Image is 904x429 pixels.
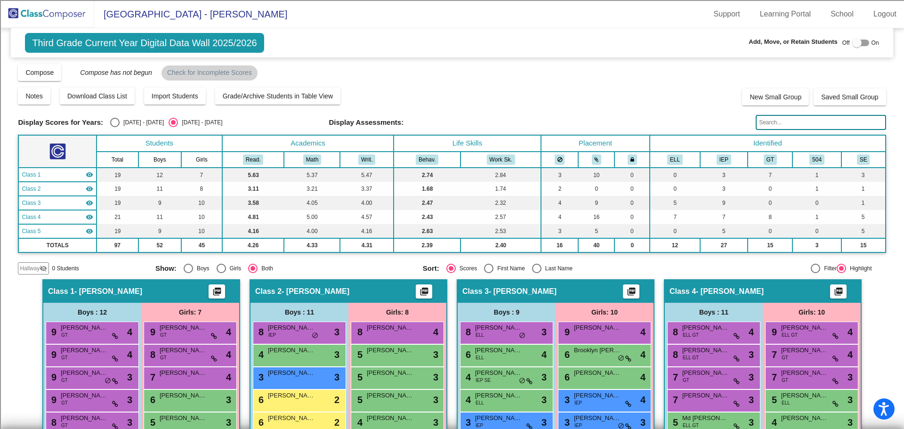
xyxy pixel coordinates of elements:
td: 3 [841,168,886,182]
td: 2.43 [394,210,460,224]
td: 3.58 [222,196,284,210]
span: [PERSON_NAME] [475,391,522,400]
button: ELL [667,154,683,165]
span: 4 [127,325,132,339]
td: 4.16 [340,224,394,238]
span: Sort: [423,264,439,273]
div: Filter [820,264,837,273]
th: Academics [222,135,394,152]
span: do_not_disturb_alt [105,377,111,385]
button: Read. [243,154,264,165]
mat-radio-group: Select an option [423,264,683,273]
span: 8 [463,327,471,337]
span: GT [160,354,167,361]
th: Gifted and Talented [748,152,792,168]
span: Class 2 [22,185,40,193]
span: [PERSON_NAME] [160,323,207,332]
td: 3 [700,168,748,182]
span: [PERSON_NAME] [PERSON_NAME] [61,346,108,355]
td: 10 [578,168,614,182]
span: GT [683,377,689,384]
td: 8 [181,182,222,196]
td: No teacher - Conner [18,210,97,224]
button: Print Students Details [416,284,432,299]
div: [DATE] - [DATE] [120,118,164,127]
span: [PERSON_NAME] [61,391,108,400]
mat-icon: visibility [86,199,93,207]
span: [PERSON_NAME] Kentatchime [475,323,522,332]
td: 5.00 [284,210,340,224]
td: 16 [541,238,579,252]
th: Identified [650,135,885,152]
span: 8 [256,327,264,337]
button: Print Students Details [209,284,225,299]
td: 0 [792,196,841,210]
button: Import Students [144,88,206,105]
span: 4 [226,325,231,339]
button: Writ. [358,154,375,165]
td: 4.81 [222,210,284,224]
span: 8 [670,349,678,360]
span: [PERSON_NAME] [682,368,729,378]
td: 2.40 [460,238,541,252]
td: 9 [138,196,182,210]
span: Import Students [152,92,198,100]
td: 0 [614,210,650,224]
span: [PERSON_NAME] [268,368,315,378]
span: 4 [226,348,231,362]
th: Keep away students [541,152,579,168]
th: Life Skills [394,135,541,152]
span: [PERSON_NAME] [574,368,621,378]
span: 4 [640,348,646,362]
td: 2.63 [394,224,460,238]
span: Class 2 [255,287,282,296]
td: 97 [97,238,138,252]
span: [PERSON_NAME] [574,323,621,332]
button: Work Sk. [487,154,515,165]
button: Compose [18,64,61,81]
div: Girls: 7 [141,303,239,322]
button: SE [857,154,870,165]
span: 4 [226,370,231,384]
td: 11 [138,182,182,196]
mat-icon: visibility [86,171,93,178]
td: 3 [700,182,748,196]
th: Students [97,135,222,152]
td: 9 [138,224,182,238]
button: Grade/Archive Students in Table View [215,88,341,105]
span: 3 [541,325,547,339]
mat-icon: visibility [86,213,93,221]
td: 1 [792,210,841,224]
span: Saved Small Group [821,93,878,101]
span: Class 3 [22,199,40,207]
span: 4 [749,325,754,339]
mat-icon: picture_as_pdf [833,287,844,300]
span: 3 [127,370,132,384]
span: [PERSON_NAME] [367,368,414,378]
span: ELL GT [683,354,699,361]
span: GT [61,332,68,339]
span: 7 [769,372,777,382]
div: [DATE] - [DATE] [178,118,222,127]
td: 0 [614,196,650,210]
div: Scores [456,264,477,273]
span: do_not_disturb_alt [519,332,525,340]
span: Class 4 [670,287,696,296]
span: - [PERSON_NAME] [74,287,142,296]
mat-icon: visibility [86,185,93,193]
td: 5 [650,196,700,210]
span: 4 [847,325,853,339]
td: 0 [614,238,650,252]
span: Compose [25,69,54,76]
span: Class 1 [48,287,74,296]
mat-radio-group: Select an option [155,264,416,273]
td: 2.53 [460,224,541,238]
span: [PERSON_NAME] [160,346,207,355]
span: [PERSON_NAME] [475,368,522,378]
td: 4.00 [340,196,394,210]
button: Math [303,154,321,165]
div: Girls: 8 [348,303,446,322]
span: 4 [640,325,646,339]
span: GT [160,332,167,339]
td: 2.57 [460,210,541,224]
